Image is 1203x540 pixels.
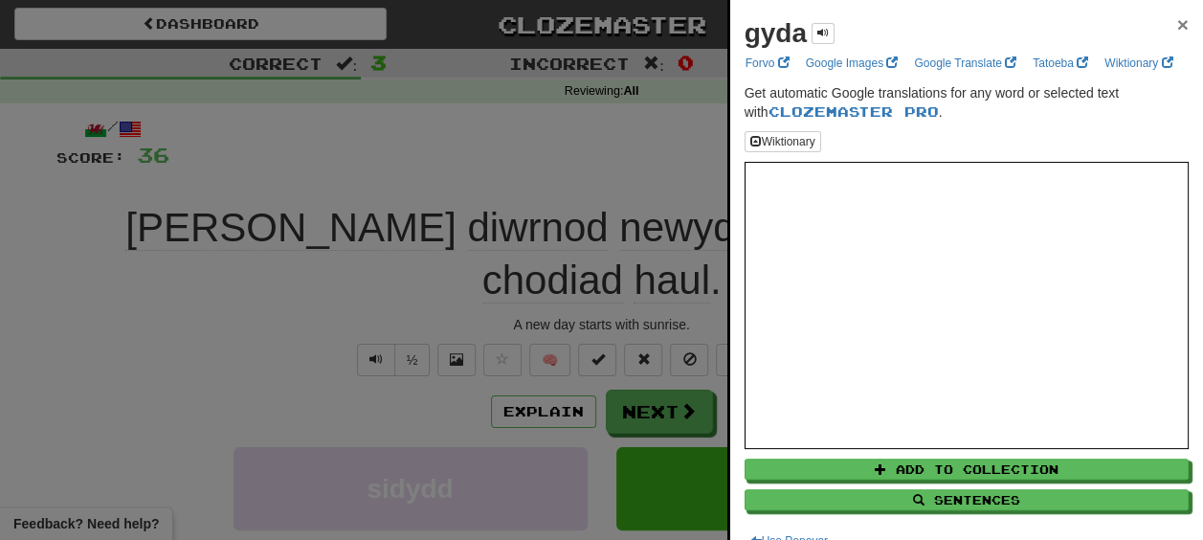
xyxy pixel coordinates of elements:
a: Google Translate [908,53,1022,74]
strong: gyda [745,18,807,48]
a: Google Images [800,53,904,74]
a: Clozemaster Pro [769,103,939,120]
button: Wiktionary [745,131,821,152]
p: Get automatic Google translations for any word or selected text with . [745,83,1189,122]
a: Wiktionary [1099,53,1178,74]
a: Forvo [740,53,795,74]
span: × [1177,13,1189,35]
button: Close [1177,14,1189,34]
button: Sentences [745,489,1189,510]
a: Tatoeba [1027,53,1094,74]
button: Add to Collection [745,459,1189,480]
